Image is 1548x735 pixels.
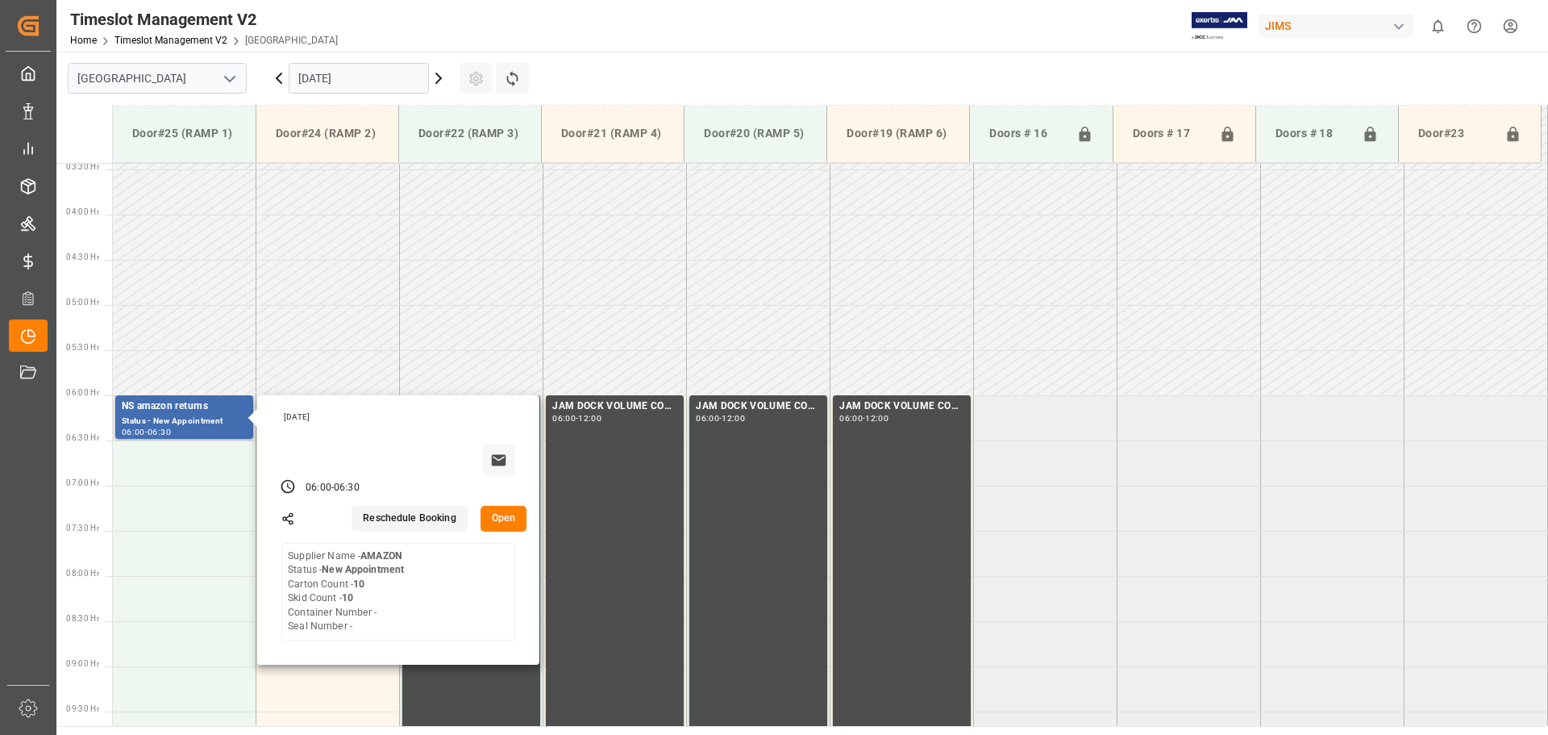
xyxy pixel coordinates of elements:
div: Door#21 (RAMP 4) [555,119,671,148]
b: New Appointment [322,564,404,575]
div: - [331,481,334,495]
button: open menu [217,66,241,91]
span: 08:30 Hr [66,614,99,623]
div: - [719,415,722,422]
span: 07:30 Hr [66,524,99,532]
span: 09:30 Hr [66,704,99,713]
div: Door#22 (RAMP 3) [412,119,528,148]
div: Doors # 16 [983,119,1069,149]
div: 06:30 [334,481,360,495]
a: Home [70,35,97,46]
div: Door#25 (RAMP 1) [126,119,243,148]
div: [DATE] [278,411,522,423]
div: 06:00 [122,428,145,436]
a: Timeslot Management V2 [114,35,227,46]
span: 05:00 Hr [66,298,99,307]
div: 06:00 [696,415,719,422]
span: 09:00 Hr [66,659,99,668]
div: 12:00 [578,415,601,422]
div: JIMS [1259,15,1413,38]
div: Door#20 (RAMP 5) [697,119,814,148]
div: 12:00 [722,415,745,422]
div: Timeslot Management V2 [70,7,338,31]
div: 06:00 [306,481,331,495]
button: Open [481,506,527,532]
div: Doors # 17 [1126,119,1213,149]
div: JAM DOCK VOLUME CONTROL [839,399,964,415]
button: JIMS [1259,10,1420,41]
button: Help Center [1456,8,1492,44]
span: 04:30 Hr [66,253,99,261]
span: 08:00 Hr [66,569,99,578]
div: Status - New Appointment [122,415,247,428]
span: 06:00 Hr [66,388,99,397]
input: Type to search/select [68,63,247,94]
div: Door#19 (RAMP 6) [840,119,956,148]
div: - [576,415,578,422]
input: DD.MM.YYYY [289,63,429,94]
div: - [145,428,148,436]
div: Doors # 18 [1269,119,1355,149]
span: 06:30 Hr [66,433,99,442]
img: Exertis%20JAM%20-%20Email%20Logo.jpg_1722504956.jpg [1192,12,1247,40]
div: Door#24 (RAMP 2) [269,119,385,148]
div: JAM DOCK VOLUME CONTROL [552,399,677,415]
div: 06:30 [148,428,171,436]
div: 06:00 [839,415,863,422]
b: AMAZON [360,550,402,562]
span: 05:30 Hr [66,343,99,352]
div: Door#23 [1412,119,1498,149]
span: 03:30 Hr [66,162,99,171]
div: 06:00 [552,415,576,422]
b: 10 [342,592,353,603]
div: - [863,415,865,422]
div: JAM DOCK VOLUME CONTROL [696,399,821,415]
div: Supplier Name - Status - Carton Count - Skid Count - Container Number - Seal Number - [288,549,404,634]
b: 10 [353,578,364,590]
button: Reschedule Booking [352,506,467,532]
span: 07:00 Hr [66,478,99,487]
div: NS amazon returns [122,399,247,415]
button: show 0 new notifications [1420,8,1456,44]
div: 12:00 [865,415,888,422]
span: 04:00 Hr [66,207,99,216]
